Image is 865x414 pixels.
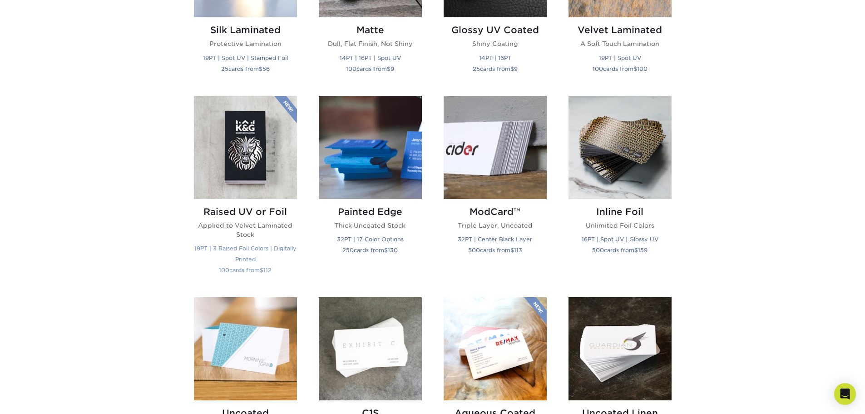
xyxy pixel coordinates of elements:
img: Inline Foil Business Cards [568,96,672,199]
span: 500 [468,247,480,254]
span: 500 [592,247,604,254]
span: 25 [473,65,480,72]
h2: Silk Laminated [194,25,297,35]
img: New Product [274,96,297,123]
a: Painted Edge Business Cards Painted Edge Thick Uncoated Stock 32PT | 17 Color Options 250cards fr... [319,96,422,287]
span: $ [633,65,637,72]
small: cards from [219,267,272,274]
img: New Product [524,297,547,324]
p: Shiny Coating [444,39,547,48]
img: ModCard™ Business Cards [444,96,547,199]
span: 112 [263,267,272,274]
a: Raised UV or Foil Business Cards Raised UV or Foil Applied to Velvet Laminated Stock 19PT | 3 Rai... [194,96,297,287]
small: 19PT | Spot UV | Stamped Foil [203,55,288,61]
img: C1S Business Cards [319,297,422,400]
h2: Painted Edge [319,206,422,217]
small: cards from [473,65,518,72]
span: 130 [388,247,398,254]
span: 250 [342,247,354,254]
small: cards from [592,247,648,254]
img: Uncoated Business Cards [194,297,297,400]
p: Unlimited Foil Colors [568,221,672,230]
h2: Raised UV or Foil [194,206,297,217]
span: 9 [514,65,518,72]
span: 56 [262,65,270,72]
span: 100 [346,65,356,72]
small: cards from [221,65,270,72]
small: 19PT | Spot UV [599,55,641,61]
img: Painted Edge Business Cards [319,96,422,199]
span: $ [384,247,388,254]
small: 19PT | 3 Raised Foil Colors | Digitally Printed [194,245,297,263]
p: A Soft Touch Lamination [568,39,672,48]
h2: Inline Foil [568,206,672,217]
small: cards from [342,247,398,254]
small: cards from [468,247,522,254]
p: Applied to Velvet Laminated Stock [194,221,297,239]
span: 159 [638,247,648,254]
span: 9 [390,65,394,72]
span: $ [510,247,514,254]
small: cards from [346,65,394,72]
a: Inline Foil Business Cards Inline Foil Unlimited Foil Colors 16PT | Spot UV | Glossy UV 500cards ... [568,96,672,287]
h2: ModCard™ [444,206,547,217]
div: Open Intercom Messenger [834,383,856,405]
span: $ [260,267,263,274]
span: $ [634,247,638,254]
a: ModCard™ Business Cards ModCard™ Triple Layer, Uncoated 32PT | Center Black Layer 500cards from$113 [444,96,547,287]
span: $ [510,65,514,72]
small: 14PT | 16PT [479,55,511,61]
h2: Glossy UV Coated [444,25,547,35]
img: Raised UV or Foil Business Cards [194,96,297,199]
small: 16PT | Spot UV | Glossy UV [582,236,658,243]
img: Uncoated Linen Business Cards [568,297,672,400]
span: 25 [221,65,228,72]
p: Dull, Flat Finish, Not Shiny [319,39,422,48]
span: 100 [637,65,648,72]
h2: Matte [319,25,422,35]
span: $ [387,65,390,72]
span: $ [259,65,262,72]
p: Triple Layer, Uncoated [444,221,547,230]
p: Thick Uncoated Stock [319,221,422,230]
small: cards from [593,65,648,72]
small: 14PT | 16PT | Spot UV [340,55,401,61]
span: 100 [593,65,603,72]
img: Aqueous Coated Business Cards [444,297,547,400]
h2: Velvet Laminated [568,25,672,35]
p: Protective Lamination [194,39,297,48]
span: 100 [219,267,229,274]
small: 32PT | Center Black Layer [458,236,532,243]
small: 32PT | 17 Color Options [337,236,404,243]
span: 113 [514,247,522,254]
